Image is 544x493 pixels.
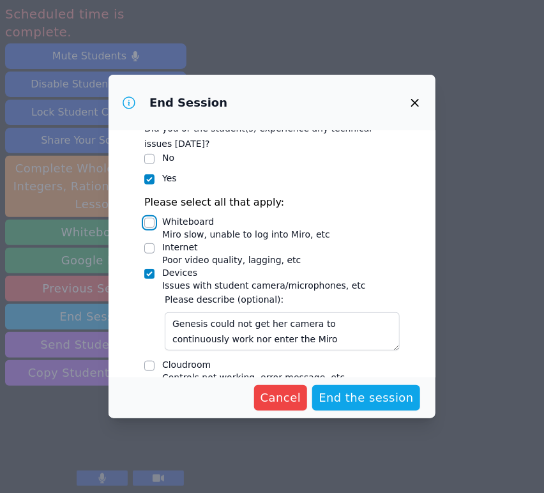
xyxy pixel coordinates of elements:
h3: End Session [149,95,227,110]
button: End the session [312,385,420,411]
span: Poor video quality, lagging, etc [162,255,301,265]
label: Yes [162,173,177,183]
div: Devices [162,266,366,279]
label: No [162,153,174,163]
span: Cancel [261,389,301,407]
span: Miro slow, unable to log into Miro, etc [162,229,330,239]
div: Whiteboard [162,215,330,228]
div: Internet [162,241,301,254]
label: Please describe (optional): [165,292,400,307]
span: End the session [319,389,414,407]
span: Issues with student camera/microphones, etc [162,280,366,291]
button: Cancel [254,385,308,411]
p: Please select all that apply: [144,195,400,210]
div: Cloudroom [162,358,345,371]
legend: Did you or the student(s) experience any technical issues [DATE]? [144,117,400,151]
span: Controls not working, error message, etc [162,372,345,383]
